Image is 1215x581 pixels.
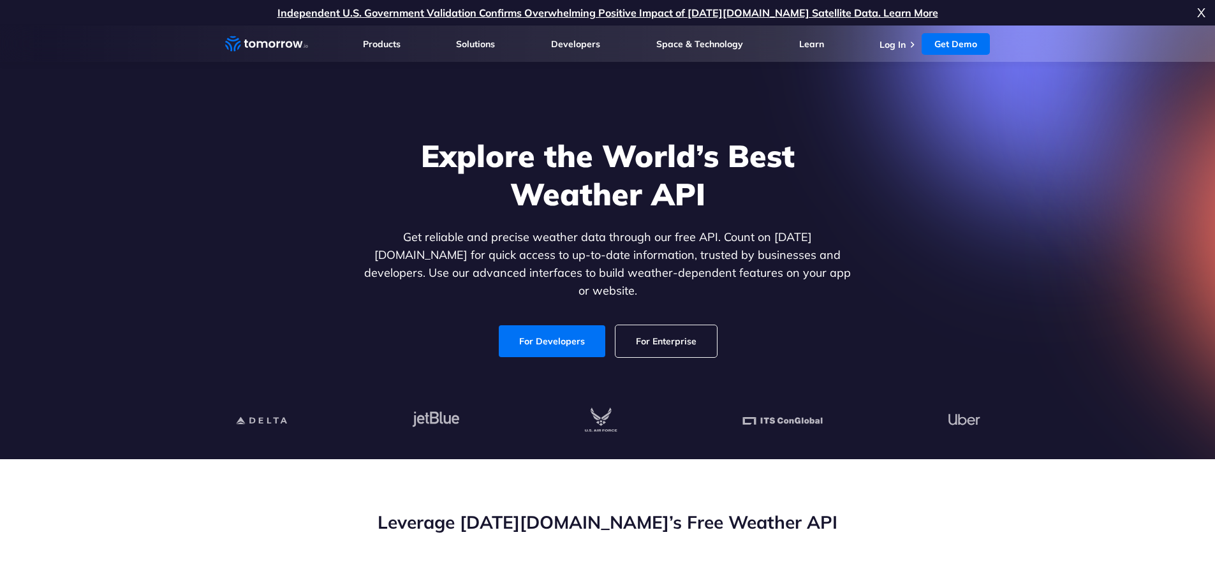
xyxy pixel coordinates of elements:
a: Log In [880,39,906,50]
a: Independent U.S. Government Validation Confirms Overwhelming Positive Impact of [DATE][DOMAIN_NAM... [277,6,938,19]
a: Products [363,38,401,50]
a: Learn [799,38,824,50]
a: Developers [551,38,600,50]
p: Get reliable and precise weather data through our free API. Count on [DATE][DOMAIN_NAME] for quic... [362,228,854,300]
h2: Leverage [DATE][DOMAIN_NAME]’s Free Weather API [225,510,990,534]
a: For Enterprise [615,325,717,357]
a: For Developers [499,325,605,357]
a: Solutions [456,38,495,50]
a: Get Demo [922,33,990,55]
h1: Explore the World’s Best Weather API [362,136,854,213]
a: Home link [225,34,308,54]
a: Space & Technology [656,38,743,50]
